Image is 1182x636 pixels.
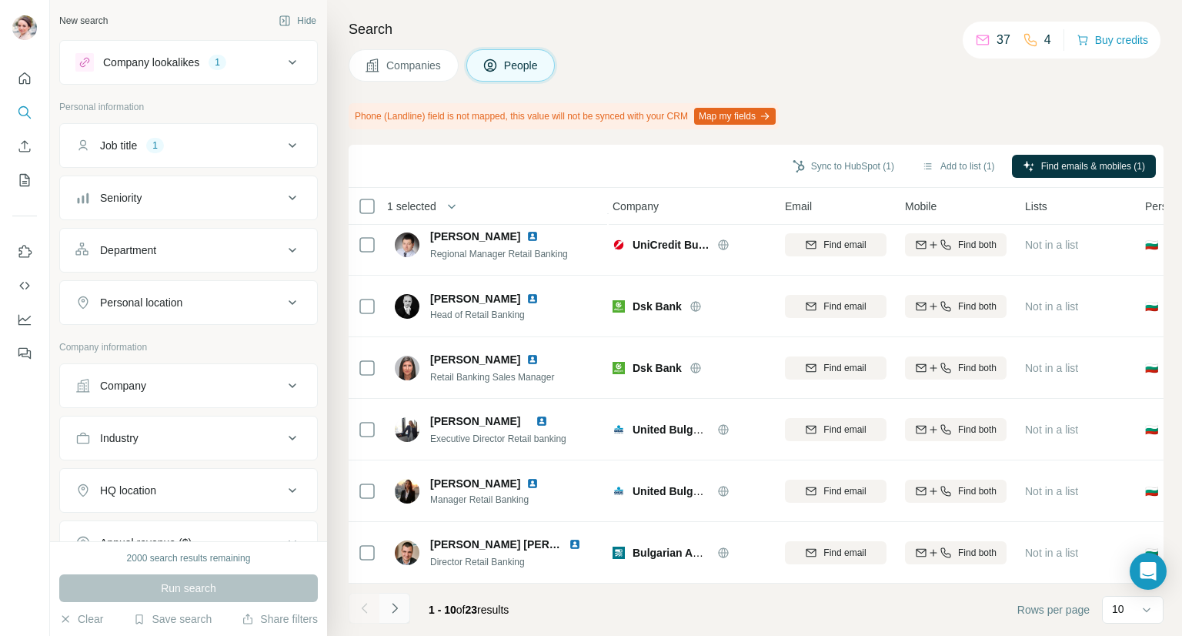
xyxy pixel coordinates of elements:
span: 1 selected [387,199,436,214]
span: Find email [823,546,866,560]
img: LinkedIn logo [526,353,539,366]
span: 🇧🇬 [1145,545,1158,561]
img: Avatar [395,479,419,504]
span: [PERSON_NAME] [430,352,520,367]
img: LinkedIn logo [526,477,539,490]
span: Retail Banking Sales Manager [430,372,554,383]
button: Find both [905,233,1007,256]
span: Bulgarian American Credit Bank [633,547,797,559]
span: 🇧🇬 [1145,484,1158,499]
button: Quick start [12,65,37,92]
span: Not in a list [1025,547,1078,559]
div: 2000 search results remaining [127,551,251,565]
span: Company [613,199,659,214]
div: 1 [146,139,164,152]
button: Navigate to next page [379,593,410,624]
p: 4 [1044,31,1051,49]
div: HQ location [100,483,156,498]
button: Enrich CSV [12,132,37,160]
span: Dsk Bank [633,360,682,376]
span: Not in a list [1025,362,1078,374]
span: Mobile [905,199,937,214]
button: Use Surfe API [12,272,37,300]
button: Find email [785,541,886,564]
p: 10 [1112,601,1124,617]
span: Find both [958,546,997,560]
span: People [504,58,539,73]
button: Find email [785,356,886,380]
div: Industry [100,430,139,446]
button: Buy credits [1077,29,1148,51]
p: 37 [997,31,1010,49]
span: Rows per page [1017,602,1090,618]
span: Manager Retail Banking [430,493,557,507]
span: Find both [958,238,997,252]
span: Companies [386,58,442,73]
img: Avatar [395,417,419,442]
span: 23 [466,604,478,616]
span: [PERSON_NAME] [430,291,520,306]
button: Find both [905,541,1007,564]
span: 🇧🇬 [1145,299,1158,314]
button: Save search [133,611,212,627]
img: Logo of Bulgarian American Credit Bank [613,547,625,559]
span: Find email [823,423,866,437]
button: Find email [785,480,886,503]
button: Search [12,99,37,126]
img: Logo of Dsk Bank [613,362,625,374]
button: HQ location [60,472,317,509]
img: Avatar [395,233,419,257]
span: Find both [958,300,997,313]
button: Hide [268,9,327,32]
button: Share filters [242,611,318,627]
div: Personal location [100,295,182,310]
span: UniCredit Bulbank [633,237,710,253]
div: New search [59,14,108,28]
span: [PERSON_NAME] [430,229,520,244]
span: of [456,604,466,616]
button: Personal location [60,284,317,321]
img: Logo of United Bulgarian Bank [613,423,625,436]
button: Department [60,232,317,269]
button: Map my fields [694,108,776,125]
button: Find emails & mobiles (1) [1012,155,1156,178]
span: Not in a list [1025,423,1078,436]
span: Find emails & mobiles (1) [1041,159,1145,173]
span: 🇧🇬 [1145,237,1158,253]
button: Find both [905,480,1007,503]
div: Annual revenue ($) [100,535,192,551]
p: Personal information [59,100,318,114]
span: results [429,604,509,616]
span: Lists [1025,199,1047,214]
span: 🇧🇬 [1145,360,1158,376]
button: Annual revenue ($) [60,524,317,561]
button: Find email [785,233,886,256]
img: Avatar [395,356,419,380]
button: Company lookalikes1 [60,44,317,81]
button: Find both [905,356,1007,380]
span: Find both [958,484,997,498]
img: Avatar [395,541,419,565]
span: Director Retail Banking [430,557,525,567]
span: United Bulgarian Bank [633,485,748,497]
img: LinkedIn logo [536,415,548,427]
div: Seniority [100,190,142,206]
div: Department [100,243,156,258]
div: Company lookalikes [103,55,199,70]
span: Email [785,199,812,214]
button: Job title1 [60,127,317,164]
img: LinkedIn logo [569,538,581,551]
span: Not in a list [1025,485,1078,497]
img: Avatar [12,15,37,40]
span: 🇧🇬 [1145,422,1158,437]
div: Open Intercom Messenger [1130,553,1167,590]
img: Logo of United Bulgarian Bank [613,485,625,497]
span: United Bulgarian Bank [633,423,748,436]
span: Head of Retail Banking [430,308,557,322]
span: 1 - 10 [429,604,456,616]
button: Industry [60,420,317,457]
span: Find both [958,423,997,437]
button: Add to list (1) [911,155,1006,178]
button: Find email [785,418,886,441]
span: Regional Manager Retail Banking [430,249,568,259]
